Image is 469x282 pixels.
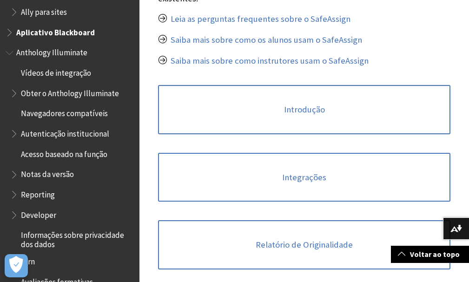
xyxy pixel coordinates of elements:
span: Anthology Illuminate [16,45,87,58]
a: Saiba mais sobre como instrutores usam o SafeAssign [171,55,369,66]
span: Informações sobre privacidade dos dados [21,228,133,249]
span: Notas da versão [21,167,74,179]
span: Obter o Anthology Illuminate [21,85,119,98]
a: Relatório de Originalidade [158,220,450,269]
nav: Book outline for Anthology Illuminate [6,45,134,249]
span: Aplicativo Blackboard [16,25,95,37]
button: Abrir preferências [5,254,28,277]
span: Developer [21,207,56,220]
span: Autenticação institucional [21,126,109,138]
nav: Book outline for Blackboard App Help [6,25,134,40]
a: Leia as perguntas frequentes sobre o SafeAssign [171,13,350,25]
span: Reporting [21,187,55,199]
span: Navegadores compatíveis [21,106,108,118]
a: Saiba mais sobre como os alunos usam o SafeAssign [171,34,362,46]
span: Vídeos de integração [21,65,91,78]
span: Ally para sites [21,4,67,17]
a: Voltar ao topo [391,246,469,263]
a: Integrações [158,153,450,202]
span: Acesso baseado na função [21,146,107,159]
a: Introdução [158,85,450,134]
